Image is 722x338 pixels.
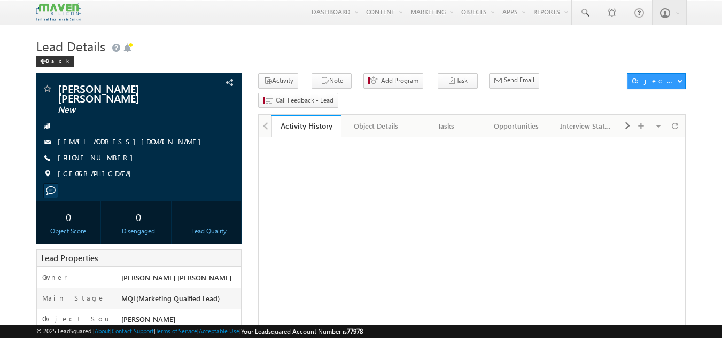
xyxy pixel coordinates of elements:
label: Main Stage [42,293,105,303]
a: Back [36,56,80,65]
span: [PERSON_NAME] [PERSON_NAME] [121,273,231,282]
span: Lead Details [36,37,105,54]
a: Activity History [271,115,341,137]
button: Note [312,73,352,89]
a: Contact Support [112,327,154,334]
div: Disengaged [109,226,168,236]
label: Owner [42,272,67,282]
div: Opportunities [490,120,542,132]
label: Object Source [42,314,111,333]
span: Lead Properties [41,253,98,263]
div: Object Score [39,226,98,236]
span: Call Feedback - Lead [276,96,333,105]
div: Back [36,56,74,67]
span: [PHONE_NUMBER] [58,153,138,163]
a: Interview Status [552,115,622,137]
a: Tasks [412,115,482,137]
div: Object Details [350,120,402,132]
div: Tasks [420,120,472,132]
div: -- [179,207,238,226]
a: Terms of Service [156,327,197,334]
button: Call Feedback - Lead [258,93,338,108]
span: [PERSON_NAME] [PERSON_NAME] [58,83,184,103]
span: 77978 [347,327,363,335]
div: Activity History [280,121,333,131]
span: Send Email [504,75,534,85]
div: Object Actions [632,76,677,85]
a: Opportunities [482,115,552,137]
img: Custom Logo [36,3,81,21]
a: About [95,327,110,334]
div: MQL(Marketing Quaified Lead) [119,293,242,308]
div: 0 [39,207,98,226]
button: Object Actions [627,73,686,89]
a: Acceptable Use [199,327,239,334]
span: Your Leadsquared Account Number is [241,327,363,335]
button: Send Email [489,73,539,89]
div: [PERSON_NAME] [119,314,242,329]
span: Add Program [381,76,418,85]
span: © 2025 LeadSquared | | | | | [36,326,363,336]
button: Add Program [363,73,423,89]
div: Interview Status [560,120,612,132]
span: [GEOGRAPHIC_DATA] [58,169,136,179]
button: Task [438,73,478,89]
span: New [58,105,184,115]
a: Object Details [341,115,412,137]
button: Activity [258,73,298,89]
a: [EMAIL_ADDRESS][DOMAIN_NAME] [58,137,206,146]
div: 0 [109,207,168,226]
div: Lead Quality [179,226,238,236]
